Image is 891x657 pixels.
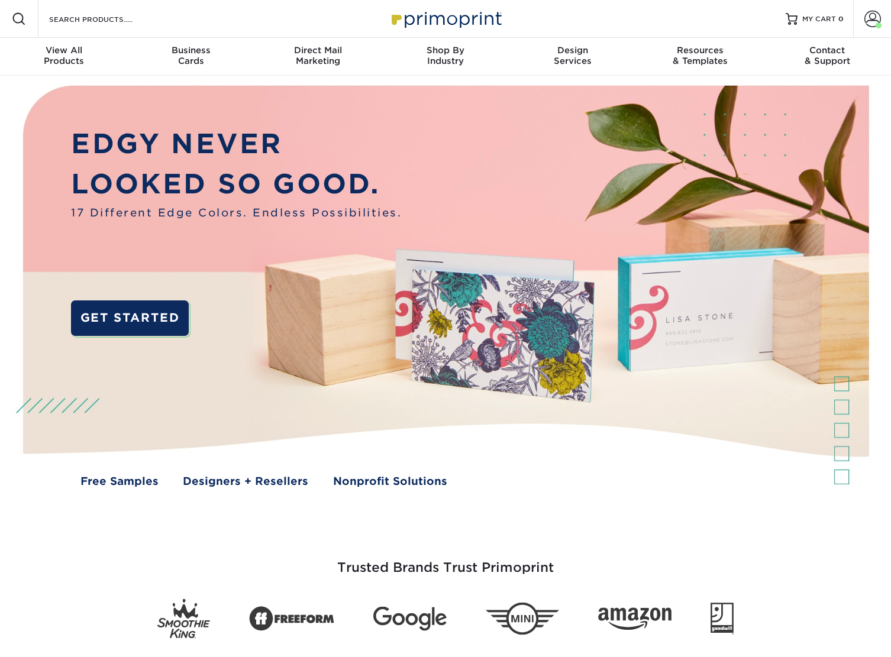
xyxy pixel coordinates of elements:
[764,45,891,56] span: Contact
[71,300,189,335] a: GET STARTED
[99,532,792,590] h3: Trusted Brands Trust Primoprint
[333,473,447,489] a: Nonprofit Solutions
[373,607,447,631] img: Google
[764,38,891,76] a: Contact& Support
[382,45,509,56] span: Shop By
[486,603,559,635] img: Mini
[157,599,210,639] img: Smoothie King
[254,45,382,66] div: Marketing
[71,205,402,221] span: 17 Different Edge Colors. Endless Possibilities.
[764,45,891,66] div: & Support
[254,45,382,56] span: Direct Mail
[382,38,509,76] a: Shop ByIndustry
[254,38,382,76] a: Direct MailMarketing
[249,600,334,637] img: Freeform
[382,45,509,66] div: Industry
[80,473,159,489] a: Free Samples
[711,603,734,635] img: Goodwill
[386,6,505,31] img: Primoprint
[71,164,402,205] p: LOOKED SO GOOD.
[838,15,844,23] span: 0
[509,45,637,56] span: Design
[637,38,764,76] a: Resources& Templates
[127,45,254,56] span: Business
[127,45,254,66] div: Cards
[48,12,163,26] input: SEARCH PRODUCTS.....
[802,14,836,24] span: MY CART
[127,38,254,76] a: BusinessCards
[71,124,402,164] p: EDGY NEVER
[637,45,764,56] span: Resources
[598,607,672,630] img: Amazon
[183,473,308,489] a: Designers + Resellers
[509,45,637,66] div: Services
[637,45,764,66] div: & Templates
[509,38,637,76] a: DesignServices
